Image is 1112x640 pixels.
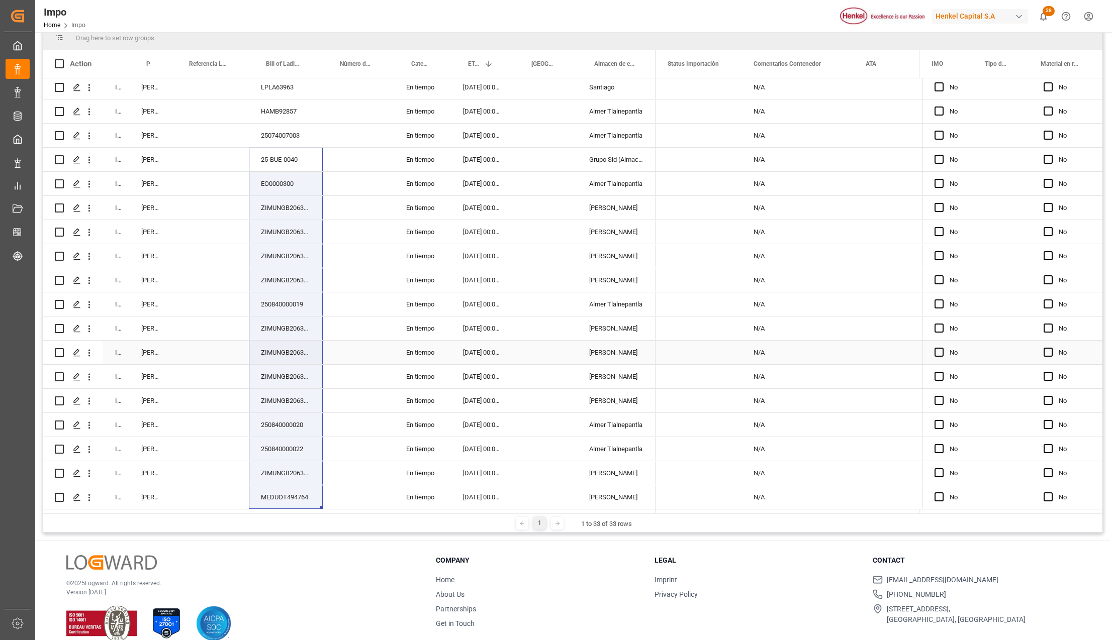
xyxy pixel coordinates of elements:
[129,413,172,437] div: [PERSON_NAME]
[451,124,514,147] div: [DATE] 00:00:00
[655,590,698,598] a: Privacy Policy
[866,60,876,67] span: ATA
[43,413,656,437] div: Press SPACE to select this row.
[950,462,964,485] div: No
[44,22,60,29] a: Home
[742,461,854,485] div: N/A
[189,60,228,67] span: Referencia Leschaco
[129,99,172,123] div: [PERSON_NAME]
[742,99,854,123] div: N/A
[394,268,451,292] div: En tiempo
[129,244,172,268] div: [PERSON_NAME]
[43,124,656,148] div: Press SPACE to select this row.
[1059,341,1090,364] div: No
[43,75,656,99] div: Press SPACE to select this row.
[451,75,514,99] div: [DATE] 00:00:00
[950,389,964,412] div: No
[742,485,854,509] div: N/A
[129,124,172,147] div: [PERSON_NAME]
[249,437,323,461] div: 250840000022
[129,268,172,292] div: [PERSON_NAME]
[922,268,1102,292] div: Press SPACE to select this row.
[129,220,172,244] div: [PERSON_NAME]
[742,148,854,171] div: N/A
[1059,221,1090,244] div: No
[922,316,1102,341] div: Press SPACE to select this row.
[436,590,465,598] a: About Us
[249,365,323,388] div: ZIMUNGB20635590
[43,196,656,220] div: Press SPACE to select this row.
[1055,5,1077,28] button: Help Center
[577,341,656,364] div: [PERSON_NAME]
[922,196,1102,220] div: Press SPACE to select this row.
[742,172,854,195] div: N/A
[249,99,323,123] div: HAMB92857
[129,148,172,171] div: [PERSON_NAME]
[129,196,172,220] div: [PERSON_NAME]
[129,461,172,485] div: [PERSON_NAME]
[43,365,656,389] div: Press SPACE to select this row.
[436,555,642,566] h3: Company
[70,59,91,68] div: Action
[922,172,1102,196] div: Press SPACE to select this row.
[451,389,514,412] div: [DATE] 00:00:00
[577,244,656,268] div: [PERSON_NAME]
[103,148,129,171] div: In progress
[249,268,323,292] div: ZIMUNGB20635587
[950,76,964,99] div: No
[451,196,514,220] div: [DATE] 00:00:00
[43,148,656,172] div: Press SPACE to select this row.
[922,341,1102,365] div: Press SPACE to select this row.
[103,75,129,99] div: In progress
[985,60,1007,67] span: Tipo de Carga (LCL/FCL)
[922,244,1102,268] div: Press SPACE to select this row.
[577,485,656,509] div: [PERSON_NAME]
[932,60,943,67] span: IMO
[249,220,323,244] div: ZIMUNGB20635579
[129,485,172,509] div: [PERSON_NAME]
[394,244,451,268] div: En tiempo
[1059,293,1090,316] div: No
[394,437,451,461] div: En tiempo
[1059,124,1090,147] div: No
[129,389,172,412] div: [PERSON_NAME]
[394,172,451,195] div: En tiempo
[103,244,129,268] div: In progress
[394,292,451,316] div: En tiempo
[577,196,656,220] div: [PERSON_NAME]
[1059,100,1090,123] div: No
[43,316,656,341] div: Press SPACE to select this row.
[394,148,451,171] div: En tiempo
[742,365,854,388] div: N/A
[742,75,854,99] div: N/A
[249,341,323,364] div: ZIMUNGB20635576
[873,555,1079,566] h3: Contact
[922,148,1102,172] div: Press SPACE to select this row.
[394,461,451,485] div: En tiempo
[922,485,1102,509] div: Press SPACE to select this row.
[742,196,854,220] div: N/A
[436,605,476,613] a: Partnerships
[249,148,323,171] div: 25-BUE-0040
[922,413,1102,437] div: Press SPACE to select this row.
[577,292,656,316] div: Almer Tlalnepantla
[451,148,514,171] div: [DATE] 00:00:00
[129,75,172,99] div: [PERSON_NAME]
[577,172,656,195] div: Almer Tlalnepantla
[950,100,964,123] div: No
[436,576,454,584] a: Home
[394,196,451,220] div: En tiempo
[249,461,323,485] div: ZIMUNGB20635577
[1059,486,1090,509] div: No
[742,220,854,244] div: N/A
[922,461,1102,485] div: Press SPACE to select this row.
[1043,6,1055,16] span: 38
[950,245,964,268] div: No
[43,268,656,292] div: Press SPACE to select this row.
[840,8,924,25] img: Henkel%20logo.jpg_1689854090.jpg
[249,485,323,509] div: MEDUOT494764
[1059,245,1090,268] div: No
[451,172,514,195] div: [DATE] 00:00:00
